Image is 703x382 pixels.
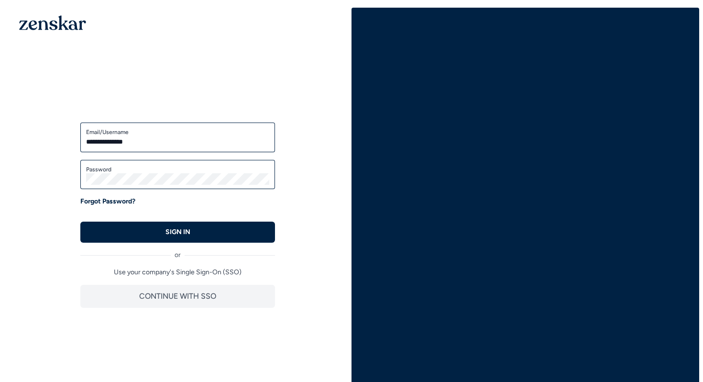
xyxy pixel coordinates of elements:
button: CONTINUE WITH SSO [80,285,275,308]
button: SIGN IN [80,222,275,243]
div: or [80,243,275,260]
label: Password [86,166,269,173]
p: Use your company's Single Sign-On (SSO) [80,268,275,277]
img: 1OGAJ2xQqyY4LXKgY66KYq0eOWRCkrZdAb3gUhuVAqdWPZE9SRJmCz+oDMSn4zDLXe31Ii730ItAGKgCKgCCgCikA4Av8PJUP... [19,15,86,30]
a: Forgot Password? [80,197,135,206]
p: SIGN IN [165,227,190,237]
label: Email/Username [86,128,269,136]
